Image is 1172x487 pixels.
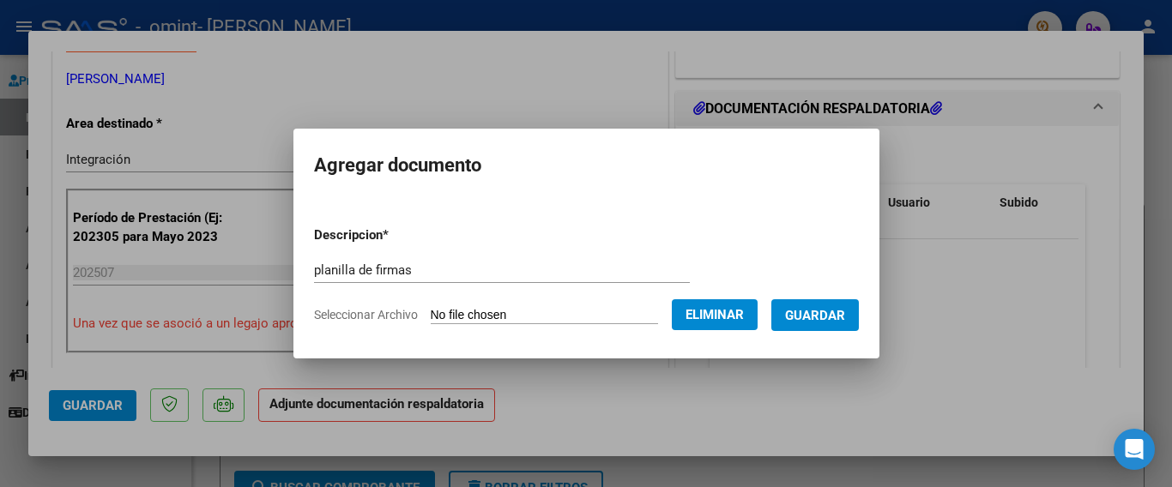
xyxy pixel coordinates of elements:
button: Guardar [771,299,859,331]
span: Guardar [785,308,845,323]
div: Open Intercom Messenger [1114,429,1155,470]
p: Descripcion [314,225,478,245]
button: Eliminar [672,299,758,330]
h2: Agregar documento [314,149,859,182]
span: Seleccionar Archivo [314,308,418,322]
span: Eliminar [686,307,744,322]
